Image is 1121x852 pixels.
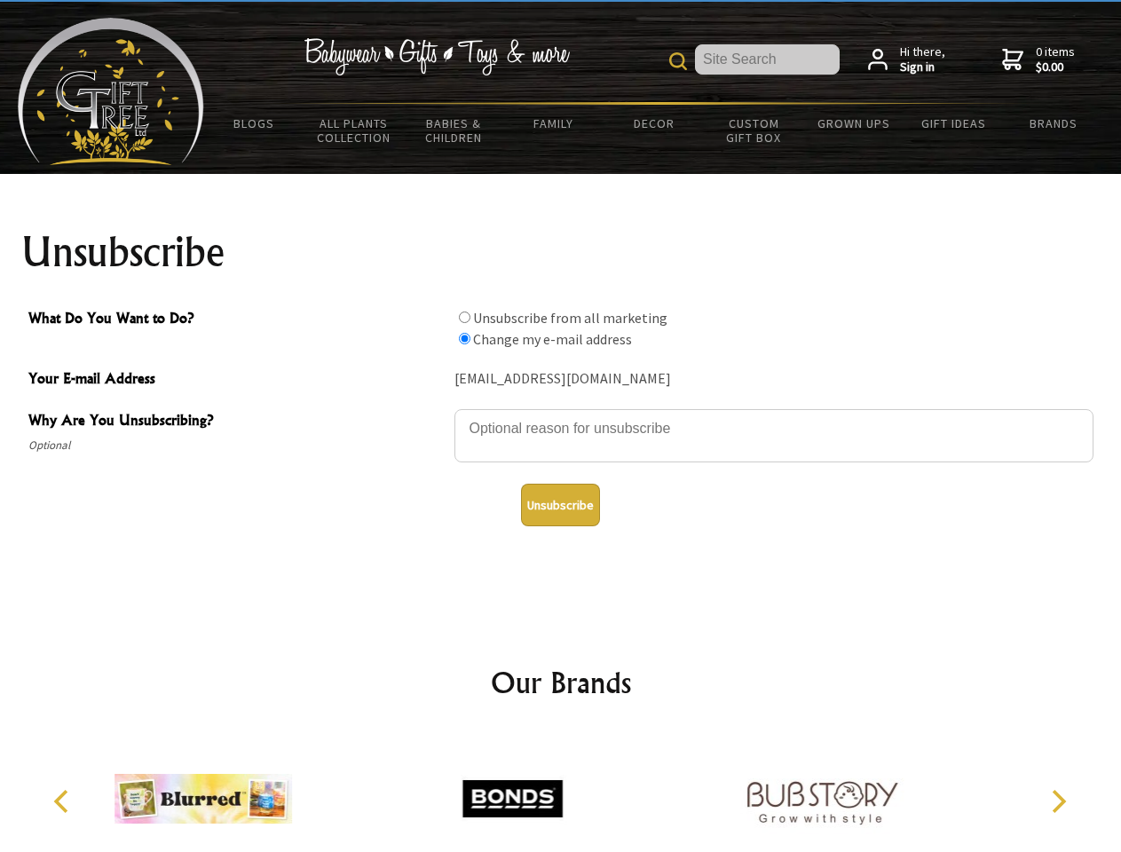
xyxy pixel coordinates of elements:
a: Brands [1004,105,1104,142]
input: Site Search [695,44,840,75]
label: Unsubscribe from all marketing [473,309,667,327]
textarea: Why Are You Unsubscribing? [454,409,1093,462]
button: Previous [44,782,83,821]
h2: Our Brands [36,661,1086,704]
input: What Do You Want to Do? [459,333,470,344]
strong: $0.00 [1036,59,1075,75]
a: Custom Gift Box [704,105,804,156]
span: Optional [28,435,446,456]
a: All Plants Collection [304,105,405,156]
a: 0 items$0.00 [1002,44,1075,75]
img: Babywear - Gifts - Toys & more [304,38,570,75]
span: Hi there, [900,44,945,75]
input: What Do You Want to Do? [459,312,470,323]
a: Gift Ideas [904,105,1004,142]
a: Hi there,Sign in [868,44,945,75]
h1: Unsubscribe [21,231,1101,273]
span: What Do You Want to Do? [28,307,446,333]
label: Change my e-mail address [473,330,632,348]
button: Unsubscribe [521,484,600,526]
img: product search [669,52,687,70]
div: [EMAIL_ADDRESS][DOMAIN_NAME] [454,366,1093,393]
a: Grown Ups [803,105,904,142]
span: Your E-mail Address [28,367,446,393]
span: 0 items [1036,43,1075,75]
img: Babyware - Gifts - Toys and more... [18,18,204,165]
button: Next [1038,782,1078,821]
a: Babies & Children [404,105,504,156]
span: Why Are You Unsubscribing? [28,409,446,435]
a: Family [504,105,604,142]
strong: Sign in [900,59,945,75]
a: Decor [604,105,704,142]
a: BLOGS [204,105,304,142]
